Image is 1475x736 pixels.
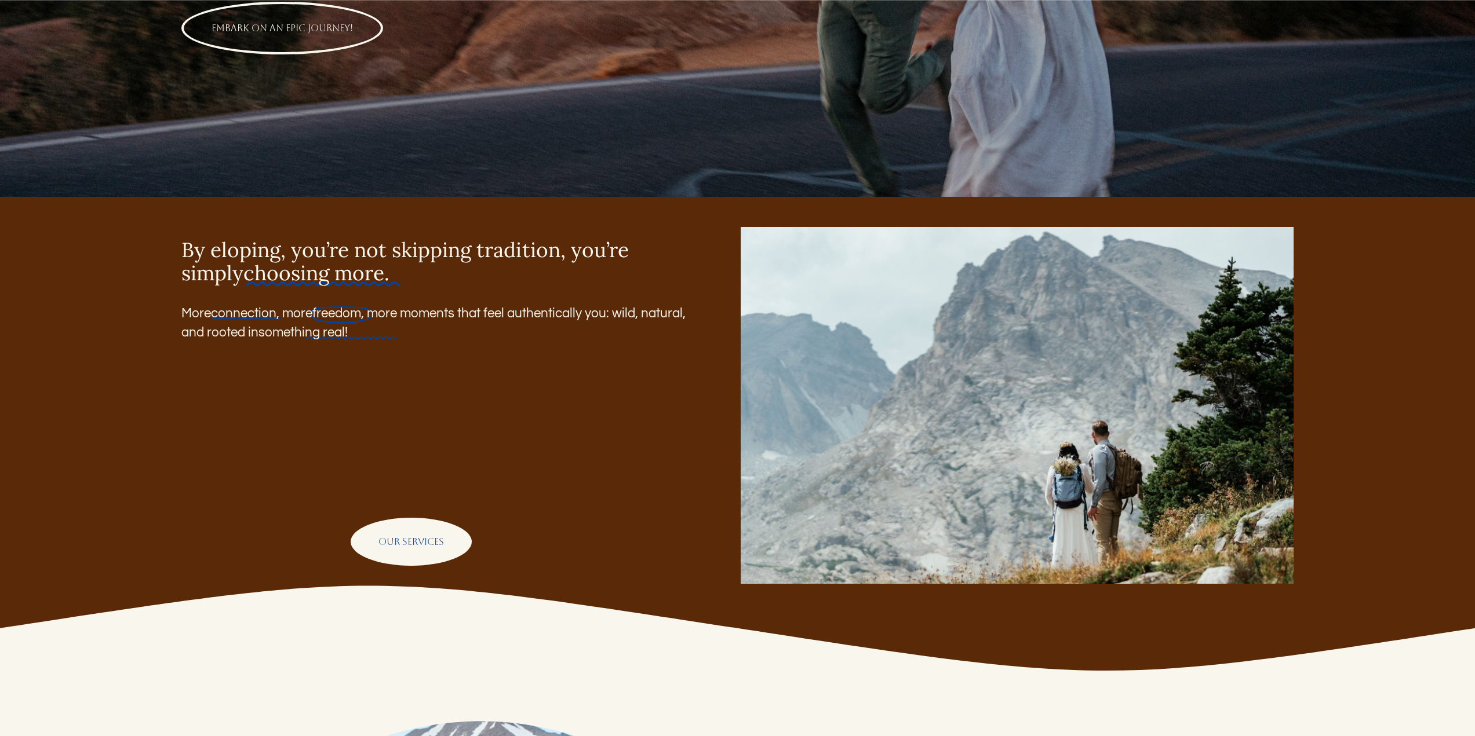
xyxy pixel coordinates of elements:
[351,518,472,566] a: OUR SERVICES
[258,326,345,339] span: something real
[181,2,383,54] a: EMBARK ON AN EPIC JOURNEY!
[181,304,688,343] p: More , more , more moments that feel authentically you: wild, natural, and rooted in !
[211,307,276,320] span: connection
[181,239,688,285] h3: By eloping, you’re not skipping tradition, you’re simply
[243,260,389,286] span: choosing more.
[312,307,361,320] span: freedom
